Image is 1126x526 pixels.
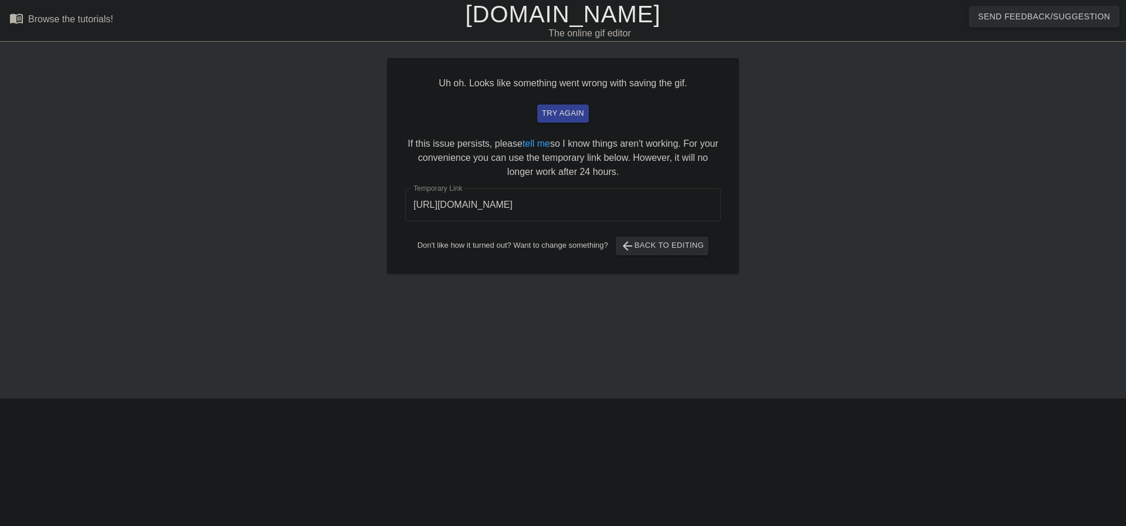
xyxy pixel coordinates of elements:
div: Uh oh. Looks like something went wrong with saving the gif. If this issue persists, please so I k... [387,58,739,274]
span: arrow_back [620,239,635,253]
span: Send Feedback/Suggestion [978,9,1110,24]
span: menu_book [9,11,23,25]
a: Browse the tutorials! [9,11,113,29]
span: Back to Editing [620,239,704,253]
a: tell me [523,139,550,149]
button: Back to Editing [616,237,709,255]
button: Send Feedback/Suggestion [969,6,1120,28]
div: Don't like how it turned out? Want to change something? [405,237,721,255]
div: Browse the tutorials! [28,14,113,24]
span: try again [542,107,584,120]
button: try again [537,104,589,123]
div: The online gif editor [381,26,798,41]
a: [DOMAIN_NAME] [465,1,660,27]
input: bare [405,188,721,221]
